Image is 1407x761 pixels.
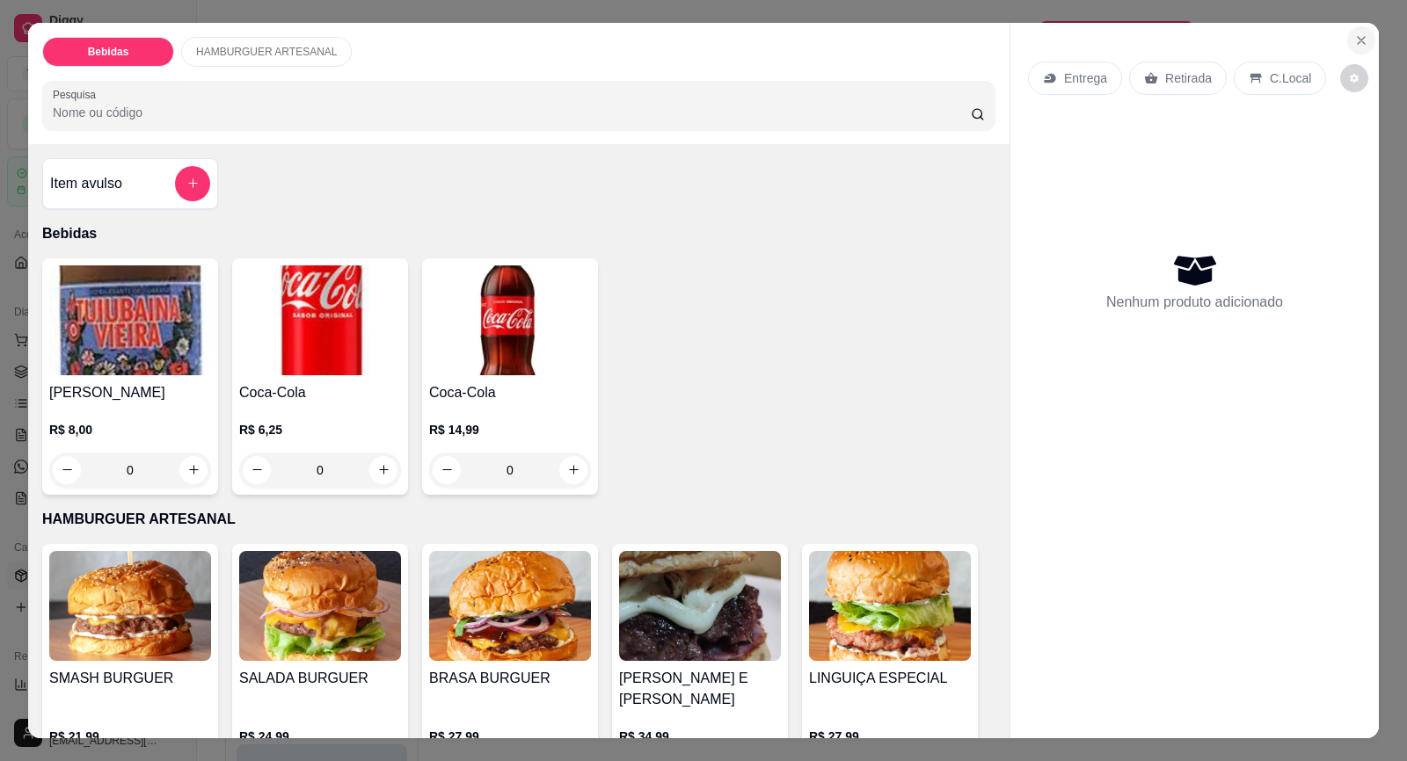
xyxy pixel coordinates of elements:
[239,668,401,689] h4: SALADA BURGUER
[88,45,129,59] p: Bebidas
[429,382,591,403] h4: Coca-Cola
[49,265,211,375] img: product-image
[239,382,401,403] h4: Coca-Cola
[53,104,971,121] input: Pesquisa
[619,668,781,710] h4: [PERSON_NAME] E [PERSON_NAME]
[1064,69,1107,87] p: Entrega
[49,668,211,689] h4: SMASH BURGUER
[49,421,211,438] p: R$ 8,00
[49,551,211,661] img: product-image
[49,382,211,403] h4: [PERSON_NAME]
[429,551,591,661] img: product-image
[809,728,971,745] p: R$ 27,99
[559,456,587,484] button: increase-product-quantity
[1106,292,1283,313] p: Nenhum produto adicionado
[243,456,271,484] button: decrease-product-quantity
[433,456,461,484] button: decrease-product-quantity
[429,728,591,745] p: R$ 27,99
[809,668,971,689] h4: LINGUIÇA ESPECIAL
[429,421,591,438] p: R$ 14,99
[619,728,781,745] p: R$ 34,99
[1340,64,1368,92] button: decrease-product-quantity
[1165,69,1212,87] p: Retirada
[53,456,81,484] button: decrease-product-quantity
[429,668,591,689] h4: BRASA BURGUER
[42,223,995,244] p: Bebidas
[619,551,781,661] img: product-image
[239,728,401,745] p: R$ 24,99
[49,728,211,745] p: R$ 21,99
[1270,69,1311,87] p: C.Local
[809,551,971,661] img: product-image
[369,456,397,484] button: increase-product-quantity
[175,166,210,201] button: add-separate-item
[239,551,401,661] img: product-image
[239,265,401,375] img: product-image
[53,87,102,102] label: Pesquisa
[50,173,122,194] h4: Item avulso
[196,45,337,59] p: HAMBURGUER ARTESANAL
[429,265,591,375] img: product-image
[1347,26,1375,54] button: Close
[179,456,208,484] button: increase-product-quantity
[239,421,401,438] p: R$ 6,25
[42,509,995,530] p: HAMBURGUER ARTESANAL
